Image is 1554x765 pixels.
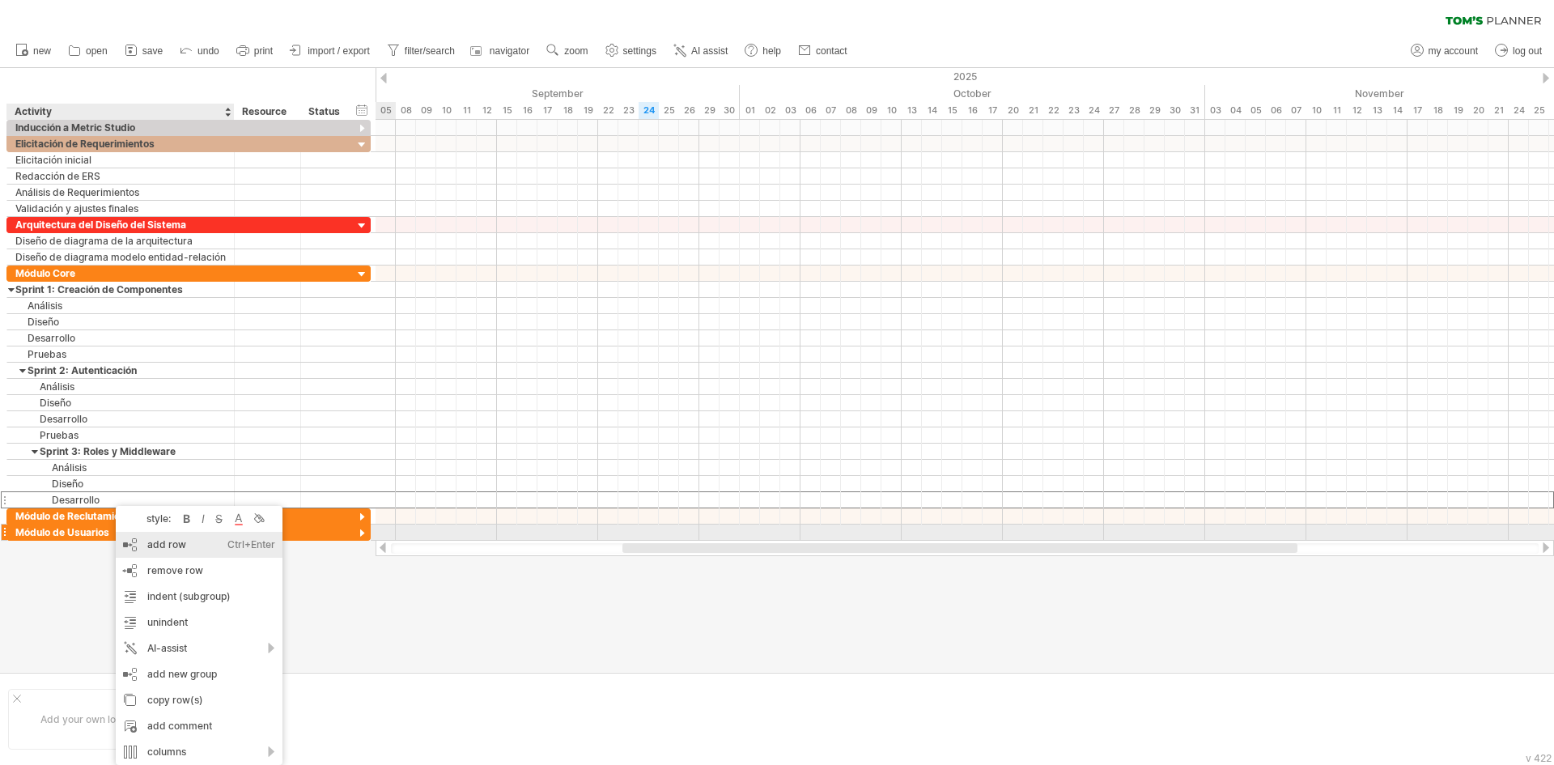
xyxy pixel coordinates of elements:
div: Ctrl+Enter [227,532,275,558]
span: undo [197,45,219,57]
div: Wednesday, 8 October 2025 [841,102,861,119]
div: Friday, 7 November 2025 [1286,102,1306,119]
a: save [121,40,168,62]
span: my account [1429,45,1478,57]
div: Tuesday, 18 November 2025 [1428,102,1448,119]
div: Thursday, 13 November 2025 [1367,102,1387,119]
div: Análisis [15,460,226,475]
div: Friday, 19 September 2025 [578,102,598,119]
div: Diseño [15,476,226,491]
div: copy row(s) [116,687,282,713]
div: Sprint 3: Roles y Middleware [15,444,226,459]
div: Thursday, 18 September 2025 [558,102,578,119]
a: AI assist [669,40,732,62]
div: Thursday, 25 September 2025 [659,102,679,119]
div: Desarrollo [15,330,226,346]
div: columns [116,739,282,765]
div: Monday, 17 November 2025 [1408,102,1428,119]
div: Redacción de ERS [15,168,226,184]
a: settings [601,40,661,62]
div: AI-assist [116,635,282,661]
div: Wednesday, 1 October 2025 [740,102,760,119]
div: Thursday, 23 October 2025 [1064,102,1084,119]
div: Thursday, 11 September 2025 [456,102,477,119]
div: Monday, 3 November 2025 [1205,102,1225,119]
div: Desarrollo [15,492,226,508]
a: import / export [286,40,375,62]
a: filter/search [383,40,460,62]
div: Diseño de diagrama de la arquitectura [15,233,226,249]
div: Activity [15,104,225,120]
a: undo [176,40,224,62]
div: Thursday, 2 October 2025 [760,102,780,119]
div: .... [270,708,405,722]
span: filter/search [405,45,455,57]
div: Thursday, 16 October 2025 [962,102,983,119]
span: help [762,45,781,57]
span: AI assist [691,45,728,57]
div: Tuesday, 7 October 2025 [821,102,841,119]
div: Diseño [15,395,226,410]
div: Monday, 8 September 2025 [396,102,416,119]
div: Sprint 1: Creación de Componentes [15,282,226,297]
div: Wednesday, 22 October 2025 [1043,102,1064,119]
div: Wednesday, 17 September 2025 [537,102,558,119]
div: Add your own logo [8,689,159,750]
div: v 422 [1526,752,1552,764]
a: help [741,40,786,62]
div: Friday, 10 October 2025 [881,102,902,119]
div: Monday, 20 October 2025 [1003,102,1023,119]
div: Módulo de Reclutamiento [15,508,226,524]
div: Tuesday, 23 September 2025 [618,102,639,119]
div: unindent [116,610,282,635]
div: Friday, 14 November 2025 [1387,102,1408,119]
a: navigator [468,40,534,62]
div: Tuesday, 28 October 2025 [1124,102,1144,119]
div: Friday, 24 October 2025 [1084,102,1104,119]
span: import / export [308,45,370,57]
div: Thursday, 30 October 2025 [1165,102,1185,119]
span: settings [623,45,656,57]
div: indent (subgroup) [116,584,282,610]
div: Módulo de Usuarios [15,525,226,540]
div: Monday, 27 October 2025 [1104,102,1124,119]
div: Wednesday, 10 September 2025 [436,102,456,119]
div: Tuesday, 25 November 2025 [1529,102,1549,119]
div: September 2025 [295,85,740,102]
div: Pruebas [15,346,226,362]
a: print [232,40,278,62]
div: Análisis de Requerimientos [15,185,226,200]
div: Tuesday, 14 October 2025 [922,102,942,119]
div: Tuesday, 16 September 2025 [517,102,537,119]
div: Tuesday, 30 September 2025 [720,102,740,119]
div: Thursday, 6 November 2025 [1266,102,1286,119]
div: Resource [242,104,291,120]
div: Monday, 10 November 2025 [1306,102,1327,119]
div: Friday, 21 November 2025 [1488,102,1509,119]
div: Wednesday, 5 November 2025 [1246,102,1266,119]
a: log out [1491,40,1547,62]
div: Wednesday, 19 November 2025 [1448,102,1468,119]
div: Módulo Core [15,266,226,281]
div: Monday, 15 September 2025 [497,102,517,119]
a: contact [794,40,852,62]
div: Tuesday, 4 November 2025 [1225,102,1246,119]
span: save [142,45,163,57]
a: new [11,40,56,62]
div: Friday, 17 October 2025 [983,102,1003,119]
div: Monday, 6 October 2025 [800,102,821,119]
div: Wednesday, 24 September 2025 [639,102,659,119]
div: add row [116,532,282,558]
div: Friday, 26 September 2025 [679,102,699,119]
div: Desarrollo [15,411,226,427]
div: Monday, 13 October 2025 [902,102,922,119]
div: .... [270,729,405,742]
div: Análisis [15,298,226,313]
div: Tuesday, 9 September 2025 [416,102,436,119]
span: remove row [147,564,203,576]
div: Tuesday, 11 November 2025 [1327,102,1347,119]
div: .... [270,688,405,702]
div: Friday, 31 October 2025 [1185,102,1205,119]
div: October 2025 [740,85,1205,102]
div: Monday, 24 November 2025 [1509,102,1529,119]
